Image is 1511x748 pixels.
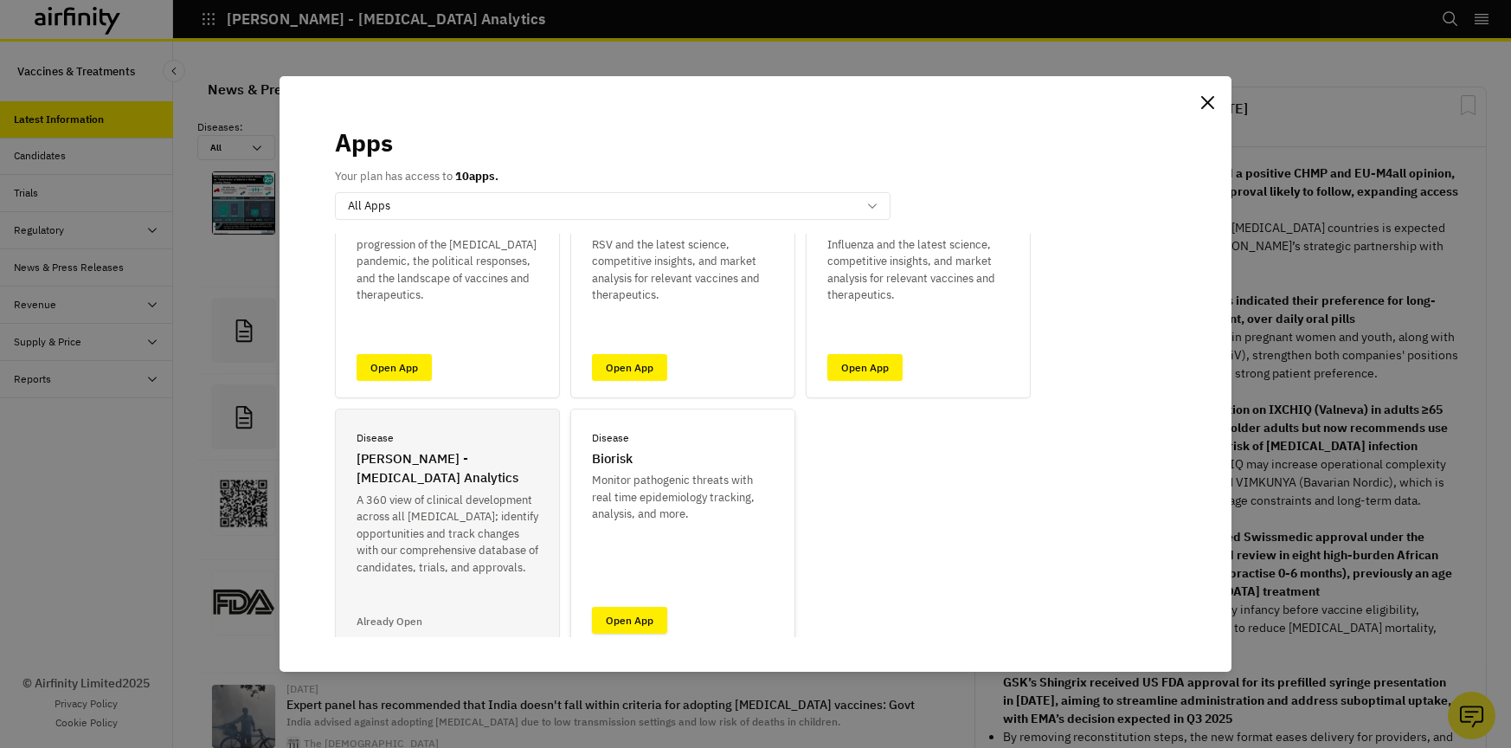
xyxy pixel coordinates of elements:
[357,430,394,446] p: Disease
[357,449,538,488] p: [PERSON_NAME] - [MEDICAL_DATA] Analytics
[592,430,629,446] p: Disease
[455,169,498,184] b: 10 apps.
[592,219,774,304] p: A complete 360 view on seasonal RSV and the latest science, competitive insights, and market anal...
[592,472,774,523] p: Monitor pathogenic threats with real time epidemiology tracking, analysis, and more.
[1193,88,1221,116] button: Close
[357,354,432,381] a: Open App
[592,449,633,469] p: Biorisk
[348,197,390,215] p: All Apps
[335,125,393,161] p: Apps
[335,168,498,185] p: Your plan has access to
[827,354,903,381] a: Open App
[592,354,667,381] a: Open App
[592,607,667,634] a: Open App
[357,614,422,629] p: Already Open
[357,219,538,304] p: A complete 360 view on the progression of the [MEDICAL_DATA] pandemic, the political responses, a...
[357,492,538,577] p: A 360 view of clinical development across all [MEDICAL_DATA]; identify opportunities and track ch...
[827,219,1009,304] p: A complete 360 view on seasonal Influenza and the latest science, competitive insights, and marke...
